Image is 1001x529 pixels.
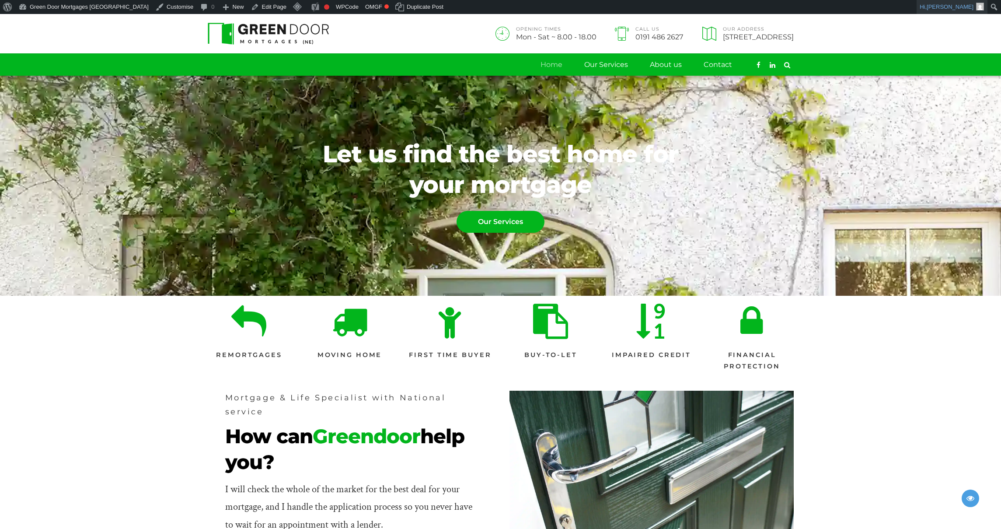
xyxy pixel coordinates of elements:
span: Mon - Sat ~ 8.00 - 18.00 [516,33,596,40]
span: Moving Home [317,350,382,361]
span: Financial Protection [711,350,794,372]
div: Focus keyphrase not set [324,4,329,10]
span: First Time Buyer [409,350,491,361]
span: Mortgage & Life Specialist with National service [225,391,474,419]
a: Our Services [584,54,628,76]
span: Edit/Preview [962,490,979,507]
a: Our Services [457,211,544,233]
span: How can help you? [225,424,474,475]
span: [PERSON_NAME] [927,4,973,10]
a: Call Us0191 486 2627 [612,27,684,41]
span: [STREET_ADDRESS] [723,33,794,40]
span: Our Services [457,211,544,232]
a: Our Address[STREET_ADDRESS] [699,27,793,41]
a: About us [650,54,682,76]
span: Buy-to-let [524,350,577,361]
img: Green Door Mortgages North East [208,23,329,45]
span: 0191 486 2627 [635,33,684,40]
a: Contact [704,54,732,76]
span: Impaired Credit [612,350,691,361]
span: Remortgages [216,350,282,361]
a: Home [541,54,562,76]
span: Call Us [635,27,684,32]
span: Our Address [723,27,794,32]
b: Greendoor [313,424,420,449]
span: Let us find the best home for your mortgage [305,139,696,200]
span: OPENING TIMES [516,27,596,32]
